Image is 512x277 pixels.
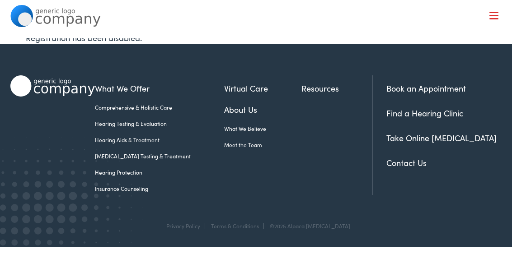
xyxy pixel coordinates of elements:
a: Comprehensive & Holistic Care [95,103,224,111]
a: Hearing Aids & Treatment [95,136,224,144]
div: ©2025 Alpaca [MEDICAL_DATA] [265,223,350,229]
a: Meet the Team [224,141,301,149]
a: What We Offer [17,36,502,64]
a: Take Online [MEDICAL_DATA] [386,132,497,143]
a: Virtual Care [224,82,301,94]
a: What We Offer [95,82,224,94]
a: [MEDICAL_DATA] Testing & Treatment [95,152,224,160]
a: Book an Appointment [386,83,466,94]
a: Resources [301,82,372,94]
a: Contact Us [386,157,427,168]
a: Hearing Protection [95,168,224,176]
a: Privacy Policy [166,222,200,230]
a: What We Believe [224,125,301,133]
a: About Us [224,103,301,115]
img: Alpaca Audiology [10,75,95,97]
a: Hearing Testing & Evaluation [95,120,224,128]
a: Find a Hearing Clinic [386,107,463,119]
a: Terms & Conditions [211,222,259,230]
a: Insurance Counseling [95,185,224,193]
